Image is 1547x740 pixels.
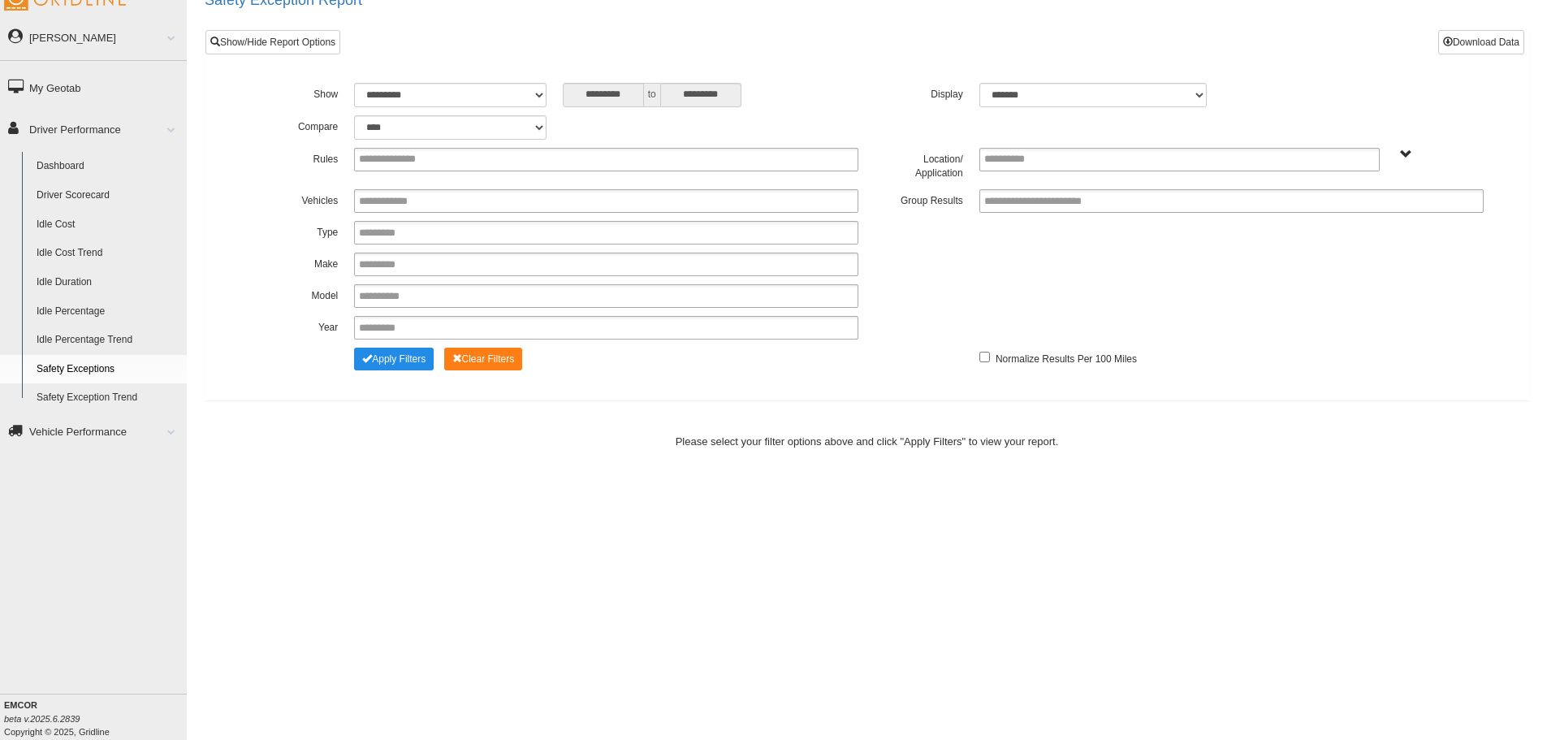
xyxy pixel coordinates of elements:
[205,30,340,54] a: Show/Hide Report Options
[996,348,1137,367] label: Normalize Results Per 100 Miles
[4,699,187,738] div: Copyright © 2025, Gridline
[242,189,346,209] label: Vehicles
[242,221,346,240] label: Type
[29,210,187,240] a: Idle Cost
[29,152,187,181] a: Dashboard
[644,83,660,107] span: to
[29,268,187,297] a: Idle Duration
[866,83,970,102] label: Display
[242,253,346,272] label: Make
[29,326,187,355] a: Idle Percentage Trend
[4,714,80,724] i: beta v.2025.6.2839
[242,148,346,167] label: Rules
[29,297,187,327] a: Idle Percentage
[201,434,1533,449] div: Please select your filter options above and click "Apply Filters" to view your report.
[354,348,434,370] button: Change Filter Options
[866,189,970,209] label: Group Results
[242,316,346,335] label: Year
[866,148,970,181] label: Location/ Application
[242,115,346,135] label: Compare
[29,383,187,413] a: Safety Exception Trend
[29,355,187,384] a: Safety Exceptions
[444,348,523,370] button: Change Filter Options
[242,83,346,102] label: Show
[29,239,187,268] a: Idle Cost Trend
[4,700,37,710] b: EMCOR
[29,181,187,210] a: Driver Scorecard
[1438,30,1524,54] button: Download Data
[242,284,346,304] label: Model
